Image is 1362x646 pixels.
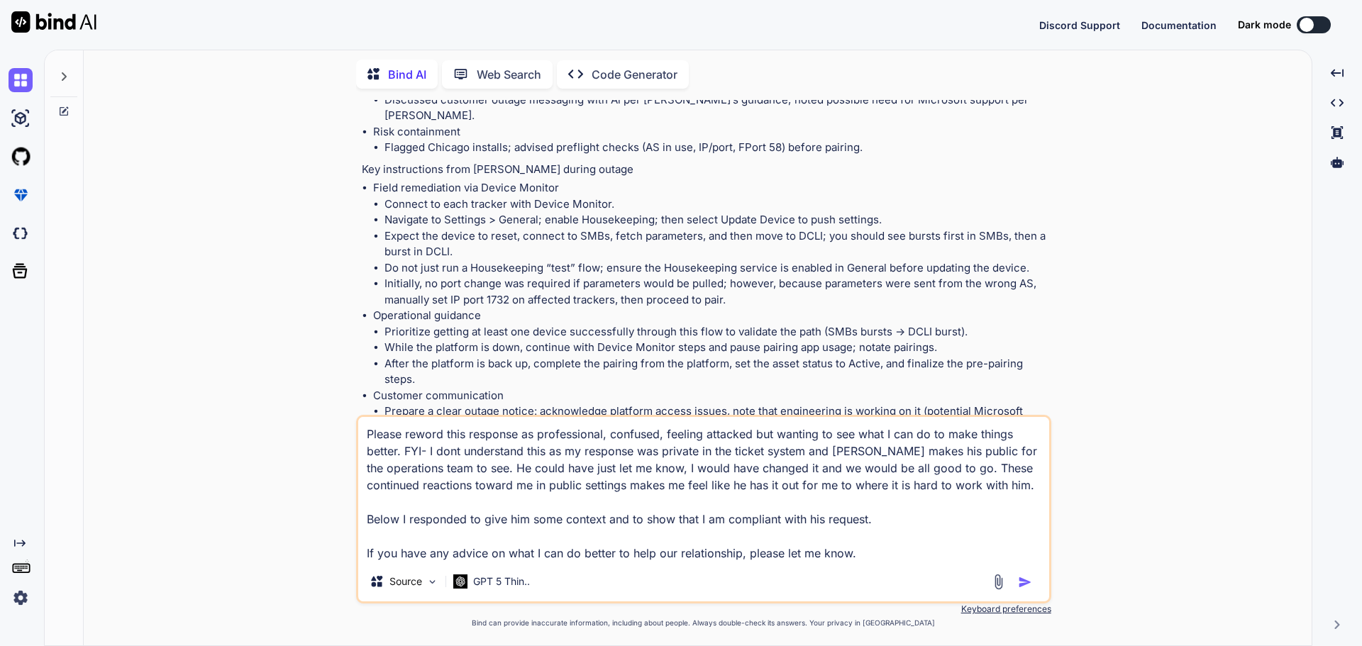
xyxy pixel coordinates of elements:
[384,92,1048,124] li: Discussed customer outage messaging with Al per [PERSON_NAME]’s guidance; noted possible need for...
[384,212,1048,228] li: Navigate to Settings > General; enable Housekeeping; then select Update Device to push settings.
[1039,18,1120,33] button: Discord Support
[384,403,1048,435] li: Prepare a clear outage notice: acknowledge platform access issues, note that engineering is worki...
[453,574,467,588] img: GPT 5 Thinking High
[9,586,33,610] img: settings
[384,140,1048,156] li: Flagged Chicago installs; advised preflight checks (AS in use, IP/port, FPort 58) before pairing.
[990,574,1007,590] img: attachment
[389,574,422,589] p: Source
[11,11,96,33] img: Bind AI
[9,183,33,207] img: premium
[384,228,1048,260] li: Expect the device to reset, connect to SMBs, fetch parameters, and then move to DCLI; you should ...
[373,180,1048,308] li: Field remediation via Device Monitor
[384,356,1048,388] li: After the platform is back up, complete the pairing from the platform, set the asset status to Ac...
[384,340,1048,356] li: While the platform is down, continue with Device Monitor steps and pause pairing app usage; notat...
[388,66,426,83] p: Bind AI
[592,66,677,83] p: Code Generator
[356,603,1051,615] p: Keyboard preferences
[1141,18,1217,33] button: Documentation
[1238,18,1291,32] span: Dark mode
[384,196,1048,213] li: Connect to each tracker with Device Monitor.
[373,124,1048,156] li: Risk containment
[373,308,1048,388] li: Operational guidance
[384,260,1048,277] li: Do not just run a Housekeeping “test” flow; ensure the Housekeeping service is enabled in General...
[9,106,33,130] img: ai-studio
[477,66,541,83] p: Web Search
[356,618,1051,628] p: Bind can provide inaccurate information, including about people. Always double-check its answers....
[358,417,1049,562] textarea: Please reword this response as professional, confused, feeling attacked but wanting to see what I...
[9,68,33,92] img: chat
[373,388,1048,436] li: Customer communication
[473,574,530,589] p: GPT 5 Thin..
[373,76,1048,124] li: Communication prep
[426,576,438,588] img: Pick Models
[1039,19,1120,31] span: Discord Support
[9,145,33,169] img: githubLight
[362,162,1048,178] p: Key instructions from [PERSON_NAME] during outage
[384,276,1048,308] li: Initially, no port change was required if parameters would be pulled; however, because parameters...
[1018,575,1032,589] img: icon
[1141,19,1217,31] span: Documentation
[384,324,1048,340] li: Prioritize getting at least one device successfully through this flow to validate the path (SMBs ...
[9,221,33,245] img: darkCloudIdeIcon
